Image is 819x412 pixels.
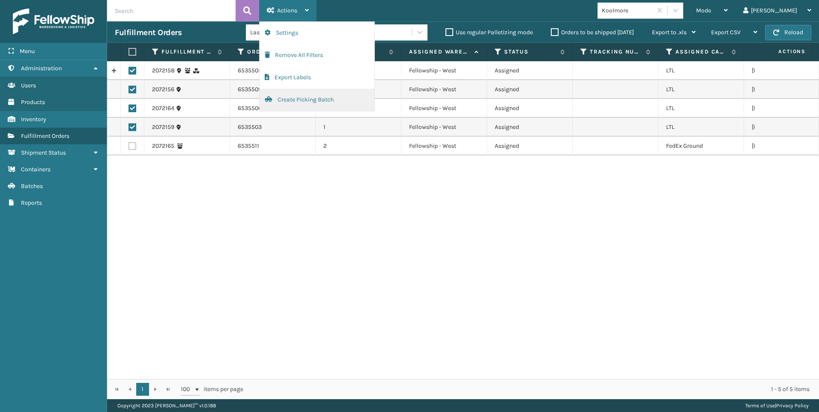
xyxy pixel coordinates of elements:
span: Actions [277,7,297,14]
td: 2 [316,137,401,155]
td: 6535503 [230,118,316,137]
a: 2072165 [152,142,174,150]
span: Batches [21,182,43,190]
span: Actions [751,45,811,59]
a: 2072156 [152,85,174,94]
span: Products [21,99,45,106]
td: LTL [658,61,744,80]
td: Assigned [487,118,573,137]
label: Tracking Number [590,48,642,56]
span: Menu [20,48,35,55]
span: Reports [21,199,42,206]
button: Reload [765,25,811,40]
td: Fellowship - West [401,137,487,155]
h3: Fulfillment Orders [115,27,182,38]
label: Fulfillment Order Id [161,48,213,56]
span: Inventory [21,116,46,123]
label: Order Number [247,48,299,56]
td: Assigned [487,99,573,118]
label: Assigned Carrier Service [676,48,727,56]
span: Export to .xls [652,29,687,36]
td: FedEx Ground [658,137,744,155]
label: Orders to be shipped [DATE] [551,29,634,36]
span: Containers [21,166,51,173]
a: 1 [136,383,149,396]
div: Last 90 Days [250,28,317,37]
td: 6535511 [230,137,316,155]
td: Fellowship - West [401,61,487,80]
div: | [745,399,809,412]
span: Administration [21,65,62,72]
button: Settings [260,22,374,44]
span: Export CSV [711,29,741,36]
td: Assigned [487,137,573,155]
p: Copyright 2023 [PERSON_NAME]™ v 1.0.188 [117,399,216,412]
a: 2072158 [152,66,175,75]
td: LTL [658,99,744,118]
label: Assigned Warehouse [409,48,470,56]
div: 1 - 5 of 5 items [255,385,810,394]
span: 100 [181,385,194,394]
a: 2072159 [152,123,174,131]
td: Fellowship - West [401,99,487,118]
td: Assigned [487,61,573,80]
div: Koolmore [602,6,653,15]
td: Fellowship - West [401,118,487,137]
td: 6535509 [230,80,316,99]
a: 2072164 [152,104,174,113]
span: Shipment Status [21,149,66,156]
span: Users [21,82,36,89]
label: Status [504,48,556,56]
span: Fulfillment Orders [21,132,69,140]
td: 6535505 [230,61,316,80]
label: Use regular Palletizing mode [445,29,533,36]
td: LTL [658,118,744,137]
button: Create Picking Batch [260,89,374,111]
span: items per page [181,383,243,396]
span: Mode [696,7,711,14]
a: Privacy Policy [776,403,809,409]
td: Assigned [487,80,573,99]
a: Terms of Use [745,403,775,409]
td: 1 [316,118,401,137]
td: LTL [658,80,744,99]
button: Remove All Filters [260,44,374,66]
td: Fellowship - West [401,80,487,99]
button: Export Labels [260,66,374,89]
td: 6535506 [230,99,316,118]
img: logo [13,9,94,34]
